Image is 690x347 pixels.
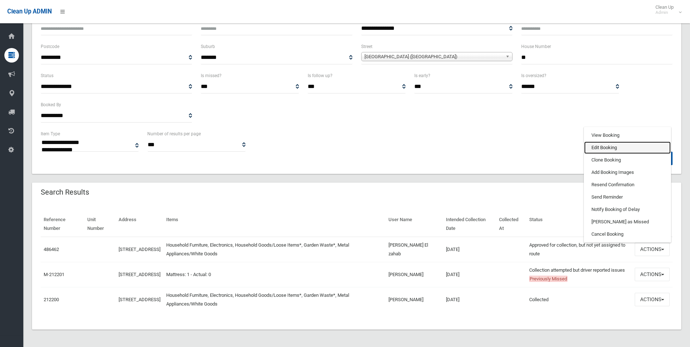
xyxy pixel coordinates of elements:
[44,272,64,277] a: M-212201
[41,43,59,51] label: Postcode
[584,203,671,216] a: Notify Booking of Delay
[584,154,671,166] a: Clone Booking
[521,72,546,80] label: Is oversized?
[496,212,526,237] th: Collected At
[414,72,430,80] label: Is early?
[521,43,551,51] label: House Number
[364,52,503,61] span: [GEOGRAPHIC_DATA] ([GEOGRAPHIC_DATA])
[584,216,671,228] a: [PERSON_NAME] as Missed
[361,43,372,51] label: Street
[443,212,496,237] th: Intended Collection Date
[119,297,160,302] a: [STREET_ADDRESS]
[163,212,386,237] th: Items
[655,10,674,15] small: Admin
[635,293,670,306] button: Actions
[443,237,496,262] td: [DATE]
[526,237,632,262] td: Approved for collection, but not yet assigned to route
[163,262,386,287] td: Mattress: 1 - Actual: 0
[41,72,53,80] label: Status
[443,287,496,312] td: [DATE]
[584,191,671,203] a: Send Reminder
[529,276,567,282] span: Previously Missed
[41,101,61,109] label: Booked By
[526,212,632,237] th: Status
[584,166,671,179] a: Add Booking Images
[308,72,332,80] label: Is follow up?
[635,243,670,256] button: Actions
[147,130,201,138] label: Number of results per page
[526,287,632,312] td: Collected
[44,247,59,252] a: 486462
[44,297,59,302] a: 212200
[201,43,215,51] label: Suburb
[386,287,443,312] td: [PERSON_NAME]
[584,179,671,191] a: Resend Confirmation
[32,185,98,199] header: Search Results
[163,287,386,312] td: Household Furniture, Electronics, Household Goods/Loose Items*, Garden Waste*, Metal Appliances/W...
[386,212,443,237] th: User Name
[443,262,496,287] td: [DATE]
[163,237,386,262] td: Household Furniture, Electronics, Household Goods/Loose Items*, Garden Waste*, Metal Appliances/W...
[116,212,163,237] th: Address
[584,141,671,154] a: Edit Booking
[119,247,160,252] a: [STREET_ADDRESS]
[41,212,84,237] th: Reference Number
[584,129,671,141] a: View Booking
[584,228,671,240] a: Cancel Booking
[635,268,670,281] button: Actions
[119,272,160,277] a: [STREET_ADDRESS]
[7,8,52,15] span: Clean Up ADMIN
[84,212,116,237] th: Unit Number
[386,262,443,287] td: [PERSON_NAME]
[652,4,681,15] span: Clean Up
[526,262,632,287] td: Collection attempted but driver reported issues
[386,237,443,262] td: [PERSON_NAME] El zahab
[41,130,60,138] label: Item Type
[201,72,222,80] label: Is missed?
